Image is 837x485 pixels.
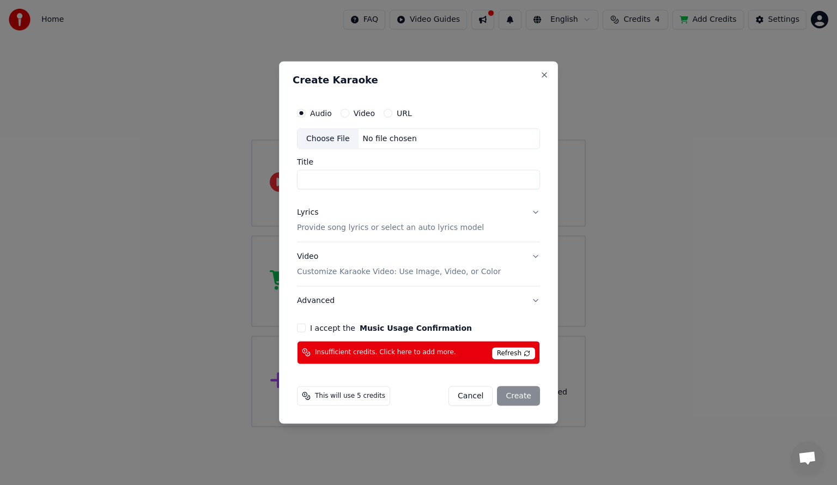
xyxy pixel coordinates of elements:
div: Lyrics [297,207,318,218]
label: Title [297,158,540,166]
span: Refresh [492,347,535,359]
h2: Create Karaoke [293,75,544,85]
span: Insufficient credits. Click here to add more. [315,348,456,357]
div: Video [297,251,501,277]
p: Customize Karaoke Video: Use Image, Video, or Color [297,266,501,277]
p: Provide song lyrics or select an auto lyrics model [297,222,484,233]
label: I accept the [310,324,472,331]
label: URL [397,110,412,117]
button: Cancel [448,386,493,405]
span: This will use 5 credits [315,391,385,400]
button: Advanced [297,286,540,314]
label: Audio [310,110,332,117]
div: No file chosen [359,134,421,144]
button: VideoCustomize Karaoke Video: Use Image, Video, or Color [297,242,540,286]
button: I accept the [360,324,472,331]
label: Video [354,110,375,117]
button: LyricsProvide song lyrics or select an auto lyrics model [297,198,540,242]
div: Choose File [298,129,359,149]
